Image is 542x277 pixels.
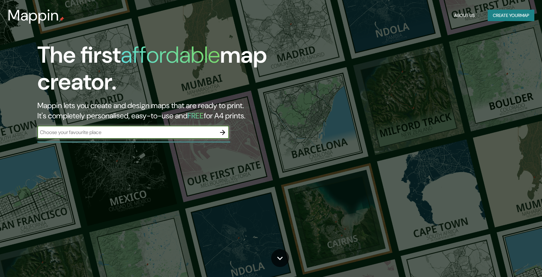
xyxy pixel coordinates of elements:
[187,111,204,121] h5: FREE
[59,17,64,22] img: mappin-pin
[121,40,220,70] h1: affordable
[37,100,309,121] h2: Mappin lets you create and design maps that are ready to print. It's completely personalised, eas...
[8,6,59,24] h3: Mappin
[37,42,309,100] h1: The first map creator.
[452,10,477,21] button: About Us
[488,10,534,21] button: Create yourmap
[37,129,216,136] input: Choose your favourite place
